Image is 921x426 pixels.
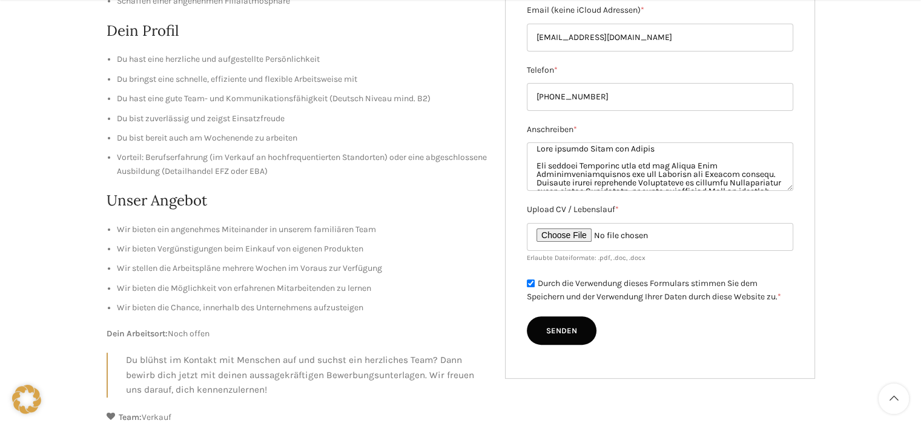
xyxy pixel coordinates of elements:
[117,223,487,236] li: Wir bieten ein angenehmes Miteinander in unserem familiären Team
[117,242,487,256] li: Wir bieten Vergünstigungen beim Einkauf von eigenen Produkten
[107,327,487,341] p: Noch offen
[117,53,487,66] li: Du hast eine herzliche und aufgestellte Persönlichkeit
[107,328,168,339] strong: Dein Arbeitsort:
[527,123,793,136] label: Anschreiben
[527,64,793,77] label: Telefon
[527,203,793,216] label: Upload CV / Lebenslauf
[117,262,487,275] li: Wir stellen die Arbeitspläne mehrere Wochen im Voraus zur Verfügung
[107,21,487,41] h2: Dein Profil
[142,412,171,422] span: Verkauf
[117,92,487,105] li: Du hast eine gute Team- und Kommunikationsfähigkeit (Deutsch Niveau mind. B2)
[117,131,487,145] li: Du bist bereit auch am Wochenende zu arbeiten
[527,4,793,17] label: Email (keine iCloud Adressen)
[117,282,487,295] li: Wir bieten die Möglichkeit von erfahrenen Mitarbeitenden zu lernen
[527,278,781,302] label: Durch die Verwendung dieses Formulars stimmen Sie dem Speichern und der Verwendung Ihrer Daten du...
[107,190,487,211] h2: Unser Angebot
[117,73,487,86] li: Du bringst eine schnelle, effiziente und flexible Arbeitsweise mit
[119,412,142,422] strong: Team:
[527,254,645,262] small: Erlaubte Dateiformate: .pdf, .doc, .docx
[117,151,487,178] li: Vorteil: Berufserfahrung (im Verkauf an hochfrequentierten Standorten) oder eine abgeschlossene A...
[117,301,487,315] li: Wir bieten die Chance, innerhalb des Unternehmens aufzusteigen
[527,316,596,345] input: Senden
[126,353,487,398] p: Du blühst im Kontakt mit Menschen auf und suchst ein herzliches Team? Dann bewirb dich jetzt mit ...
[879,384,909,414] a: Scroll to top button
[117,112,487,125] li: Du bist zuverlässig und zeigst Einsatzfreude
